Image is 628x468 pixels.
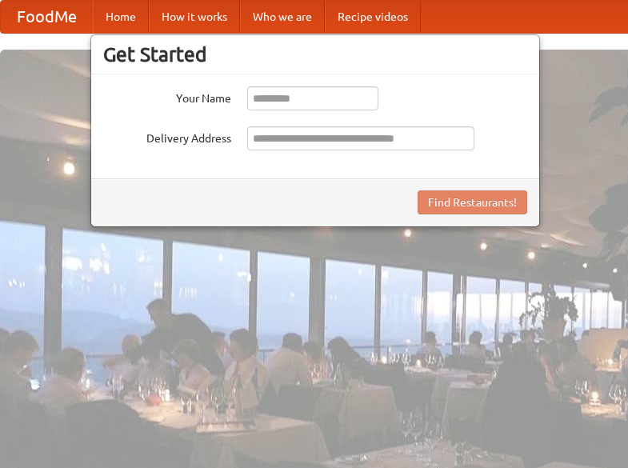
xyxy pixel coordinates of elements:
[1,1,93,33] a: FoodMe
[103,42,527,66] h3: Get Started
[93,1,149,33] a: Home
[325,1,421,33] a: Recipe videos
[240,1,325,33] a: Who we are
[103,86,231,106] label: Your Name
[418,190,527,214] button: Find Restaurants!
[103,126,231,146] label: Delivery Address
[149,1,240,33] a: How it works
